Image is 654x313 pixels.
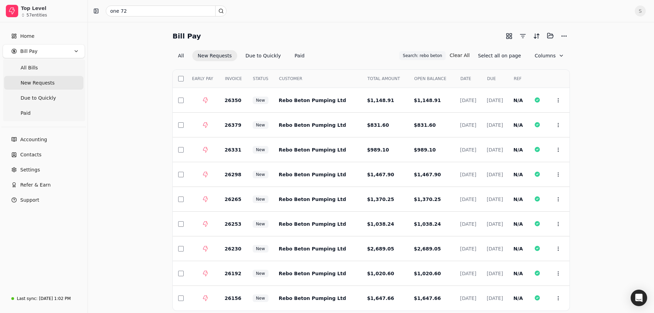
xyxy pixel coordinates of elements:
a: Due to Quickly [4,91,83,105]
button: Column visibility settings [529,50,570,61]
span: New [256,147,265,153]
span: $1,370.25 [367,197,394,202]
button: S [635,5,646,16]
button: New Requests [192,50,237,61]
span: 26156 [225,295,241,301]
div: Last sync: [17,295,37,302]
span: OPEN BALANCE [414,76,446,82]
span: TOTAL AMOUNT [367,76,400,82]
span: $2,689.05 [367,246,394,251]
button: Support [3,193,85,207]
span: [DATE] [487,147,503,153]
span: New Requests [21,79,55,87]
span: [DATE] [460,271,476,276]
span: $1,148.91 [414,98,441,103]
span: [DATE] [460,172,476,177]
span: [DATE] [487,246,503,251]
span: New [256,270,265,277]
span: Rebo Beton Pumping Ltd [279,295,346,301]
span: DUE [487,76,496,82]
span: N/A [513,295,523,301]
span: 26253 [225,221,241,227]
span: Due to Quickly [21,94,56,102]
span: $2,689.05 [414,246,441,251]
span: Support [20,197,39,204]
span: New [256,295,265,301]
a: Home [3,29,85,43]
span: New [256,171,265,178]
span: Contacts [20,151,42,158]
a: Last sync:[DATE] 1:02 PM [3,292,85,305]
div: [DATE] 1:02 PM [39,295,71,302]
a: New Requests [4,76,83,90]
button: Sort [531,31,542,42]
span: EARLY PAY [192,76,213,82]
a: Paid [4,106,83,120]
span: New [256,221,265,227]
span: Search: rebo beton [403,53,442,59]
span: [DATE] [487,98,503,103]
span: 26331 [225,147,241,153]
span: N/A [513,172,523,177]
span: $831.60 [414,122,436,128]
span: New [256,97,265,103]
span: [DATE] [460,122,476,128]
span: Rebo Beton Pumping Ltd [279,246,346,251]
div: Top Level [21,5,82,12]
span: Rebo Beton Pumping Ltd [279,122,346,128]
button: Search: rebo beton [399,51,446,60]
span: [DATE] [487,172,503,177]
span: [DATE] [460,147,476,153]
span: CUSTOMER [279,76,302,82]
span: New [256,196,265,202]
span: Bill Pay [20,48,37,55]
span: $1,647.66 [367,295,394,301]
span: STATUS [253,76,268,82]
span: $1,370.25 [414,197,441,202]
span: $1,020.60 [367,271,394,276]
button: More [559,31,570,42]
span: 26192 [225,271,241,276]
button: Paid [289,50,310,61]
a: Settings [3,163,85,177]
span: [DATE] [460,98,476,103]
button: Batch (0) [545,30,556,41]
span: Settings [20,166,40,174]
span: $1,038.24 [414,221,441,227]
div: Open Intercom Messenger [631,290,647,306]
span: 26265 [225,197,241,202]
span: $989.10 [367,147,389,153]
span: N/A [513,271,523,276]
span: $1,467.90 [367,172,394,177]
a: Contacts [3,148,85,161]
span: $989.10 [414,147,436,153]
span: Rebo Beton Pumping Ltd [279,221,346,227]
div: Invoice filter options [173,50,310,61]
span: N/A [513,197,523,202]
span: Rebo Beton Pumping Ltd [279,172,346,177]
span: $831.60 [367,122,389,128]
span: All Bills [21,64,38,71]
span: Home [20,33,34,40]
button: All [173,50,190,61]
span: $1,148.91 [367,98,394,103]
span: [DATE] [487,295,503,301]
span: [DATE] [487,197,503,202]
span: 26298 [225,172,241,177]
input: Search [106,5,227,16]
span: Refer & Earn [20,181,51,189]
span: N/A [513,246,523,251]
button: Due to Quickly [240,50,286,61]
span: Accounting [20,136,47,143]
span: [DATE] [487,271,503,276]
span: Rebo Beton Pumping Ltd [279,271,346,276]
h2: Bill Pay [173,31,201,42]
span: [DATE] [460,246,476,251]
a: Accounting [3,133,85,146]
span: INVOICE [225,76,242,82]
span: 26230 [225,246,241,251]
span: 26350 [225,98,241,103]
span: REF [514,76,521,82]
span: $1,020.60 [414,271,441,276]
